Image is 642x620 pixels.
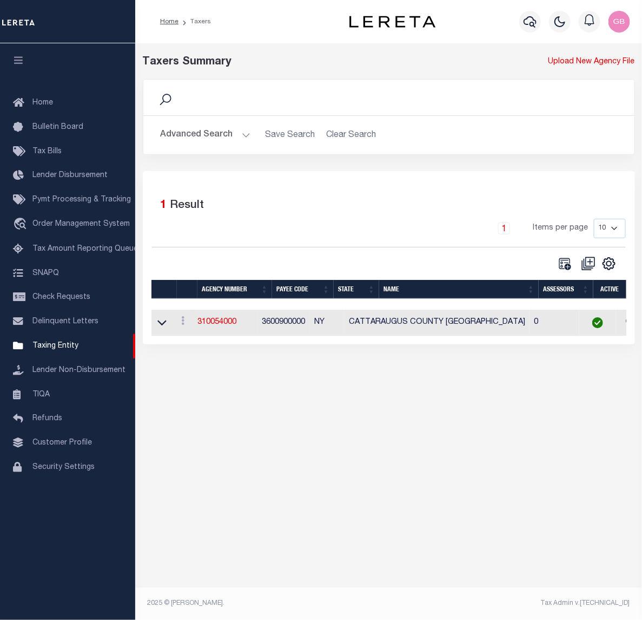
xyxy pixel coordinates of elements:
span: Tax Amount Reporting Queue [32,245,138,253]
span: 1 [161,200,167,211]
i: travel_explore [13,218,30,232]
li: Taxers [178,17,211,27]
img: check-icon-green.svg [592,317,603,328]
span: Pymt Processing & Tracking [32,196,131,204]
th: Assessors: activate to sort column ascending [539,280,593,299]
label: Result [170,197,204,214]
span: Delinquent Letters [32,318,98,325]
span: Order Management System [32,220,130,228]
a: Upload New Agency File [548,56,635,68]
img: svg+xml;base64,PHN2ZyB4bWxucz0iaHR0cDovL3d3dy53My5vcmcvMjAwMC9zdmciIHBvaW50ZXItZXZlbnRzPSJub25lIi... [608,11,630,32]
span: Check Requests [32,293,90,301]
img: logo-dark.svg [349,16,436,28]
span: Refunds [32,415,62,422]
th: Active: activate to sort column ascending [593,280,636,299]
span: Home [32,99,53,107]
th: Payee Code: activate to sort column ascending [272,280,334,299]
th: State: activate to sort column ascending [334,280,379,299]
th: Name: activate to sort column ascending [379,280,539,299]
span: Tax Bills [32,148,62,155]
span: Lender Non-Disbursement [32,367,125,374]
div: Taxers Summary [143,54,508,70]
td: NY [310,310,345,336]
span: Taxing Entity [32,342,78,350]
th: Agency Number: activate to sort column ascending [197,280,272,299]
a: Home [160,18,178,25]
td: 3600900000 [257,310,310,336]
span: Items per page [533,223,588,234]
td: 0 [530,310,579,336]
span: SNAPQ [32,269,59,277]
span: Security Settings [32,464,95,471]
span: Lender Disbursement [32,172,108,179]
a: 310054000 [197,318,236,326]
button: Advanced Search [161,125,250,146]
a: 1 [498,223,510,234]
td: CATTARAUGUS COUNTY [GEOGRAPHIC_DATA] [345,310,530,336]
div: Tax Admin v.[TECHNICAL_ID] [397,598,630,608]
span: Customer Profile [32,439,92,447]
span: TIQA [32,390,50,398]
span: Bulletin Board [32,123,83,131]
div: 2025 © [PERSON_NAME]. [140,598,389,608]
